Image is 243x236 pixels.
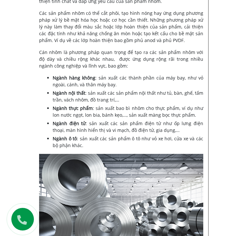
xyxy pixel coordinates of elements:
b: Ngành ô tô [53,135,77,142]
span: Cán nhôm là phương pháp quan trọng để tạo ra các sản phẩm nhôm với độ dày và chiều rộng khác nhau... [39,49,203,69]
span: : sản xuất các sản phẩm điện tử như ốp lưng điện thoại, màn hình hiển thị và vi mạch, đồ điện tử,... [53,120,203,133]
b: Ngành thực phẩm [53,105,93,111]
b: Ngành điện tử [53,120,86,126]
b: Ngành nội thất [53,90,85,96]
span: : sản xuất bao bì nhôm cho thực phẩm, ví dụ như lon nước ngọt, lon bia, bánh kẹo,…, sản xuất màng... [53,105,203,118]
b: Ngành hàng không [53,75,95,81]
span: : sản xuất các sản phẩm nội thất như tủ, bàn, ghế, tấm trần, vách nhôm, đồ trang trí,… [53,90,203,103]
span: Các sản phẩm nhôm có thể cắt phôi, tạo hình nóng hay ứng dụng phương pháp xử lý bề mặt hóa học ho... [39,10,203,43]
span: : sản xuất các sản phẩm ô tô như vỏ xe hơi, cửa xe và các bộ phận khác. [53,135,203,148]
span: : sản xuất các thành phần của máy bay, như vỏ ngoài, cánh, và thân máy bay. [53,75,203,88]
